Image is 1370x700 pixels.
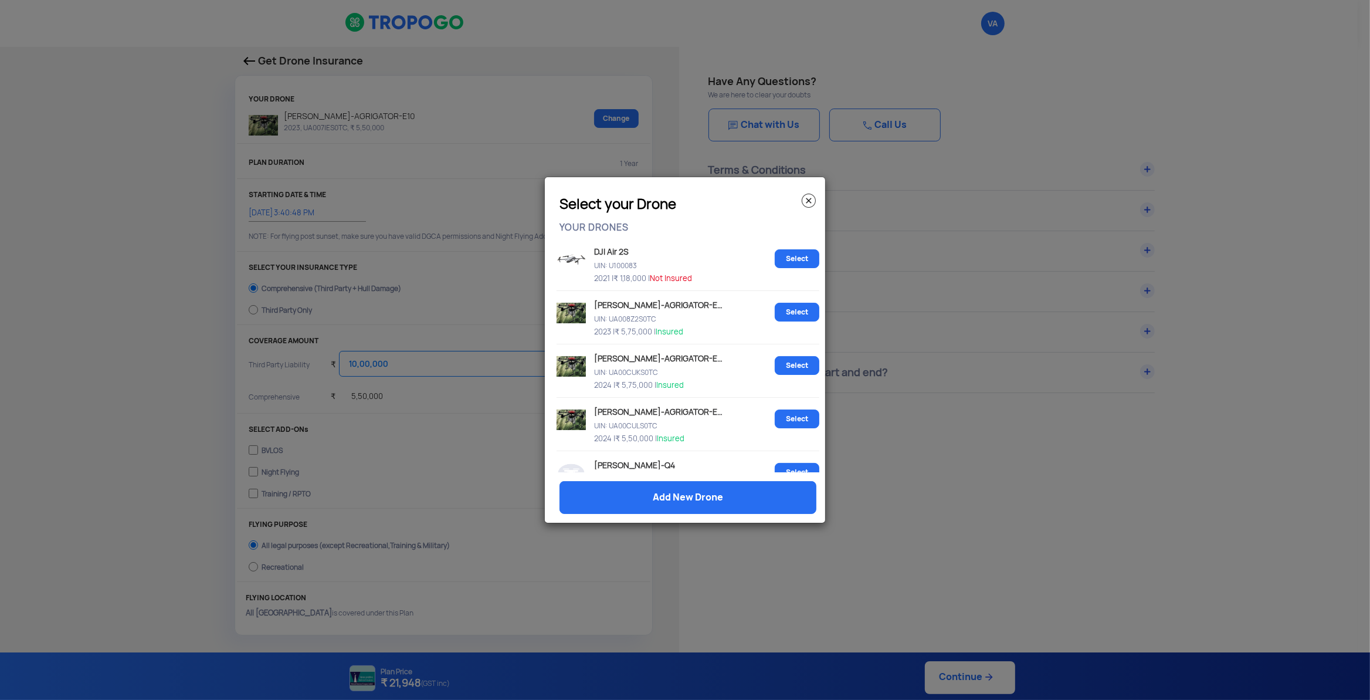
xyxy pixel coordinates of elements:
p: DJI Air 2S [591,244,725,256]
p: [PERSON_NAME]-AGRIGATOR-E10 [591,297,725,309]
span: Not Insured [650,273,692,283]
span: Insured [656,327,683,337]
span: Insured [656,380,684,390]
span: Insured [657,434,684,444]
p: UIN: U100083 [591,259,770,269]
span: ₹ 1,18,000 | [613,273,650,283]
span: ₹ 5,50,000 | [615,434,657,444]
p: UIN: UA00CULS0TC [591,419,770,429]
p: [PERSON_NAME]-AGRIGATOR-E10 [591,350,725,363]
span: 2024 | [594,434,615,444]
a: Select [775,356,819,375]
span: 2021 | [594,273,613,283]
img: Drone image [557,303,586,323]
img: Drone image [557,410,586,430]
img: Drone image [557,249,586,270]
span: ₹ 5,75,000 | [615,327,656,337]
p: [PERSON_NAME]-Q4 [591,457,725,469]
span: 2024 | [594,380,615,390]
a: Select [775,303,819,322]
img: close [802,194,816,208]
p: [PERSON_NAME]-AGRIGATOR-E10 [591,404,725,416]
p: UIN: UA008Z2S0TC [591,312,770,322]
p: UIN: UA00CUKS0TC [591,366,770,376]
img: Drone image [557,356,586,377]
span: 2023 | [594,327,615,337]
a: Add New Drone [559,481,816,514]
a: Select [775,410,819,428]
img: Drone image [557,463,586,483]
p: YOUR DRONES [559,215,816,232]
a: Select [775,463,819,482]
a: Select [775,249,819,268]
span: ₹ 5,75,000 | [615,380,656,390]
h3: Select your Drone [559,199,816,209]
